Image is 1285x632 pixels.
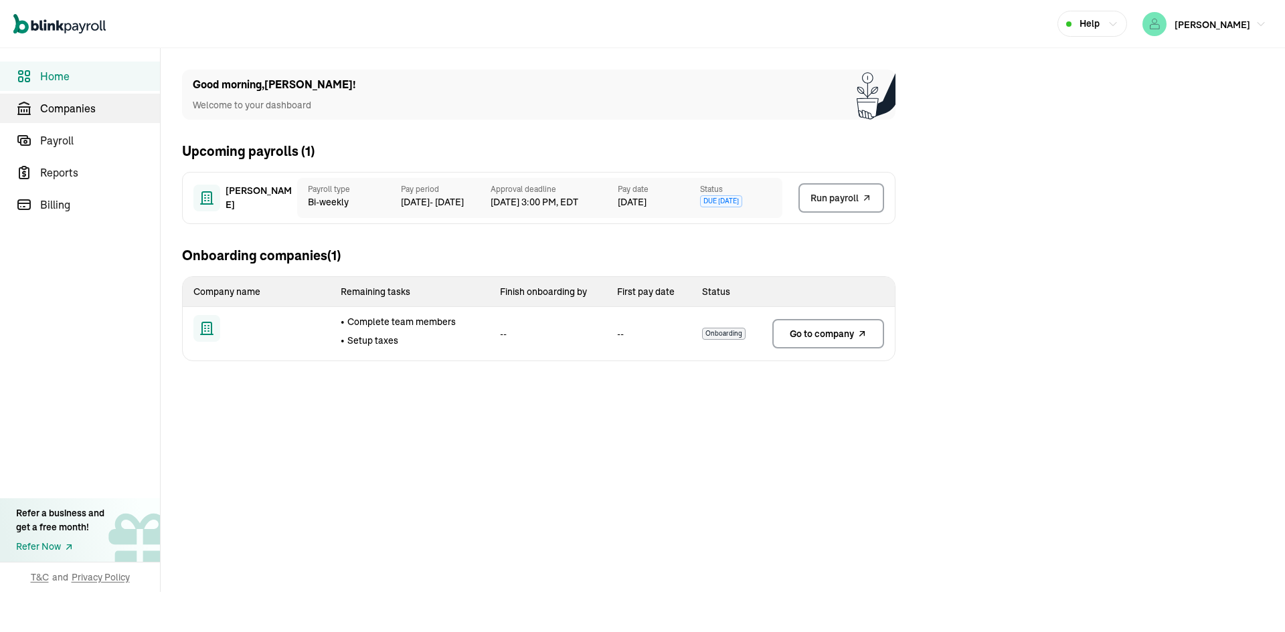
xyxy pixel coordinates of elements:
[1080,17,1100,31] span: Help
[798,183,884,213] button: Run payroll
[40,100,160,116] span: Companies
[16,506,104,534] div: Refer a business and get a free month!
[52,570,68,584] span: and
[401,195,491,209] span: [DATE] - [DATE]
[330,277,489,307] th: Remaining tasks
[1057,11,1127,37] button: Help
[606,307,692,361] td: --
[618,183,700,195] span: Pay date
[1062,488,1285,632] iframe: Chat Widget
[182,245,341,266] h2: Onboarding companies (1)
[491,183,618,195] span: Approval deadline
[857,70,895,120] img: Plant illustration
[790,327,854,340] span: Go to company
[341,334,345,347] span: •
[489,307,606,361] td: --
[308,195,390,209] span: Bi-weekly
[347,334,398,347] span: Setup taxes
[308,183,390,195] span: Payroll type
[193,98,356,112] p: Welcome to your dashboard
[40,68,160,84] span: Home
[31,570,49,584] span: T&C
[182,141,315,161] h2: Upcoming payrolls ( 1 )
[702,328,746,340] span: Onboarding
[401,183,491,195] span: Pay period
[40,165,160,181] span: Reports
[341,315,345,328] span: •
[489,277,606,307] th: Finish onboarding by
[13,5,106,43] nav: Global
[606,277,692,307] th: First pay date
[1137,9,1272,39] button: [PERSON_NAME]
[40,132,160,148] span: Payroll
[700,183,782,195] span: Status
[1175,19,1250,31] span: [PERSON_NAME]
[16,540,104,554] a: Refer Now
[226,184,292,212] span: [PERSON_NAME]
[183,277,330,307] th: Company name
[691,277,762,307] th: Status
[618,195,647,209] span: [DATE]
[810,191,859,205] span: Run payroll
[347,315,456,328] span: Complete team members
[772,319,884,348] a: Go to company
[72,570,130,584] span: Privacy Policy
[40,197,160,213] span: Billing
[193,77,356,93] h1: Good morning , [PERSON_NAME] !
[491,195,618,209] span: [DATE] 3:00 PM, EDT
[700,195,742,207] span: Due [DATE]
